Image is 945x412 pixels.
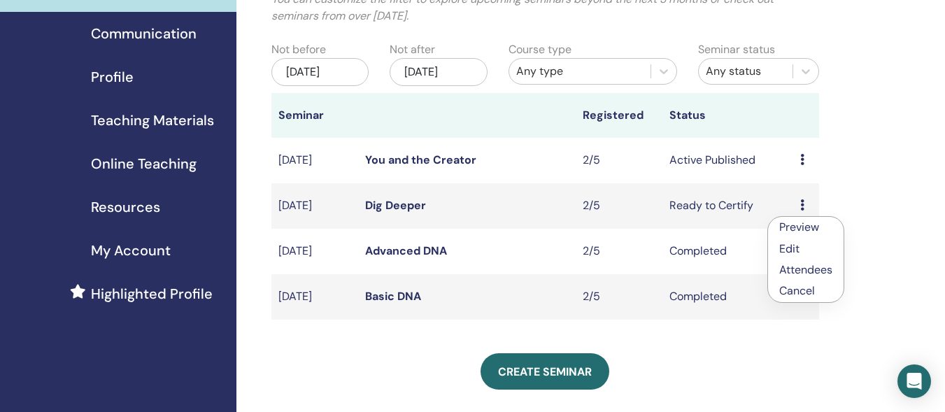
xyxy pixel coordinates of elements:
[271,229,358,274] td: [DATE]
[365,243,447,258] a: Advanced DNA
[481,353,609,390] a: Create seminar
[706,63,786,80] div: Any status
[662,183,793,229] td: Ready to Certify
[662,138,793,183] td: Active Published
[271,58,369,86] div: [DATE]
[271,183,358,229] td: [DATE]
[91,66,134,87] span: Profile
[779,241,800,256] a: Edit
[576,229,662,274] td: 2/5
[662,274,793,320] td: Completed
[662,229,793,274] td: Completed
[576,138,662,183] td: 2/5
[271,93,358,138] th: Seminar
[271,274,358,320] td: [DATE]
[365,289,421,304] a: Basic DNA
[576,274,662,320] td: 2/5
[271,41,326,58] label: Not before
[698,41,775,58] label: Seminar status
[516,63,644,80] div: Any type
[509,41,571,58] label: Course type
[390,41,435,58] label: Not after
[271,138,358,183] td: [DATE]
[498,364,592,379] span: Create seminar
[390,58,487,86] div: [DATE]
[576,93,662,138] th: Registered
[91,283,213,304] span: Highlighted Profile
[365,198,426,213] a: Dig Deeper
[91,23,197,44] span: Communication
[662,93,793,138] th: Status
[779,283,832,299] p: Cancel
[91,110,214,131] span: Teaching Materials
[576,183,662,229] td: 2/5
[91,240,171,261] span: My Account
[91,197,160,218] span: Resources
[779,220,819,234] a: Preview
[365,152,476,167] a: You and the Creator
[91,153,197,174] span: Online Teaching
[897,364,931,398] div: Open Intercom Messenger
[779,262,832,277] a: Attendees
